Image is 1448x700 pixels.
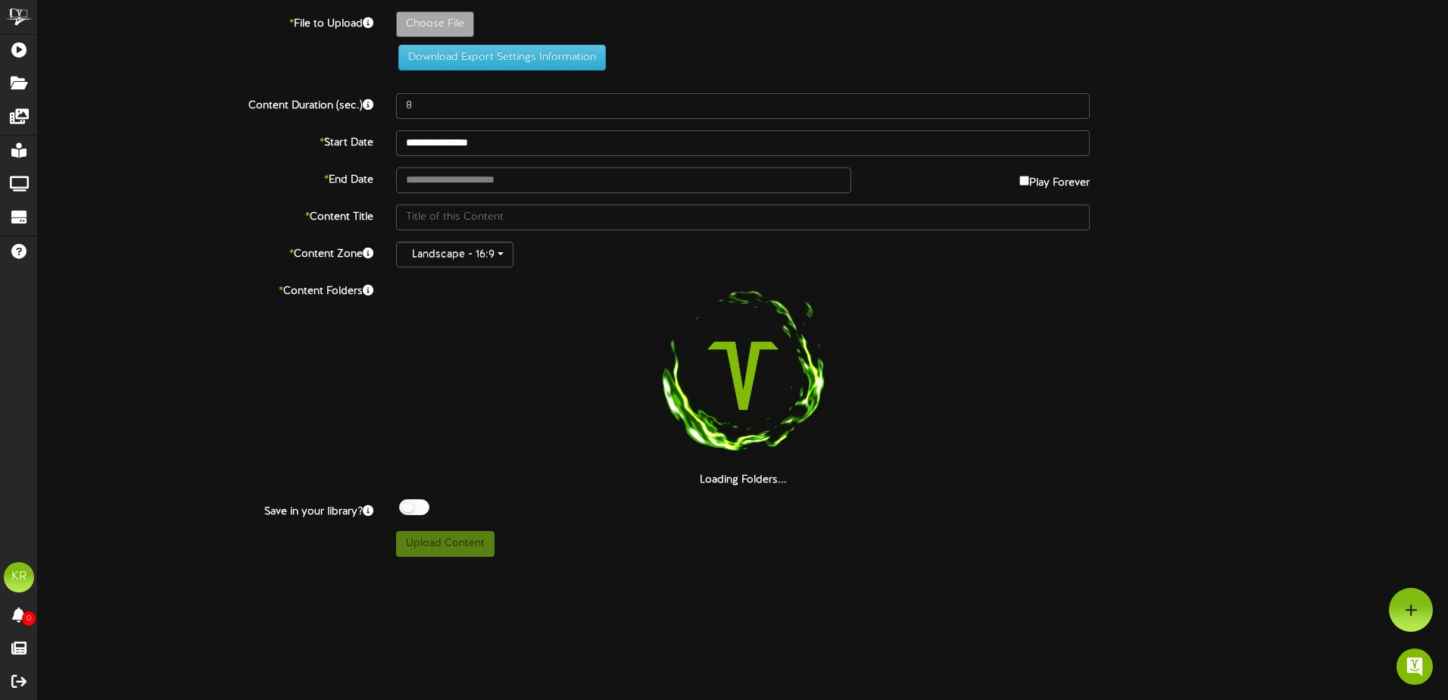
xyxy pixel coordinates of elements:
[391,52,606,63] a: Download Export Settings Information
[27,205,385,225] label: Content Title
[4,562,34,592] div: KR
[396,205,1090,230] input: Title of this Content
[27,499,385,520] label: Save in your library?
[22,611,36,626] span: 0
[1397,648,1433,685] div: Open Intercom Messenger
[27,242,385,262] label: Content Zone
[27,167,385,188] label: End Date
[27,279,385,299] label: Content Folders
[1019,176,1029,186] input: Play Forever
[398,45,606,70] button: Download Export Settings Information
[27,93,385,114] label: Content Duration (sec.)
[646,279,840,473] img: loading-spinner-1.png
[700,474,787,486] strong: Loading Folders...
[396,242,513,267] button: Landscape - 16:9
[27,11,385,32] label: File to Upload
[1019,167,1090,191] label: Play Forever
[27,130,385,151] label: Start Date
[396,531,495,557] button: Upload Content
